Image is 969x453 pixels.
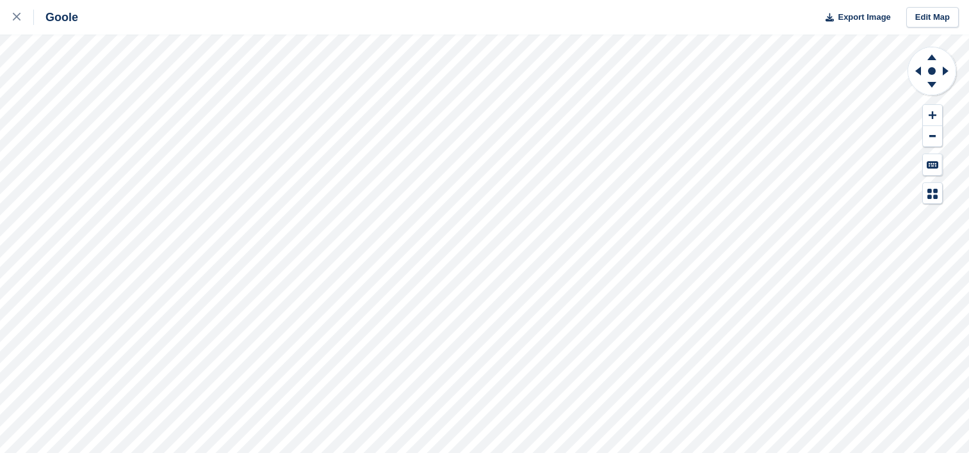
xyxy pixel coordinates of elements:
[838,11,890,24] span: Export Image
[906,7,959,28] a: Edit Map
[923,126,942,147] button: Zoom Out
[923,183,942,204] button: Map Legend
[34,10,78,25] div: Goole
[818,7,891,28] button: Export Image
[923,105,942,126] button: Zoom In
[923,154,942,175] button: Keyboard Shortcuts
